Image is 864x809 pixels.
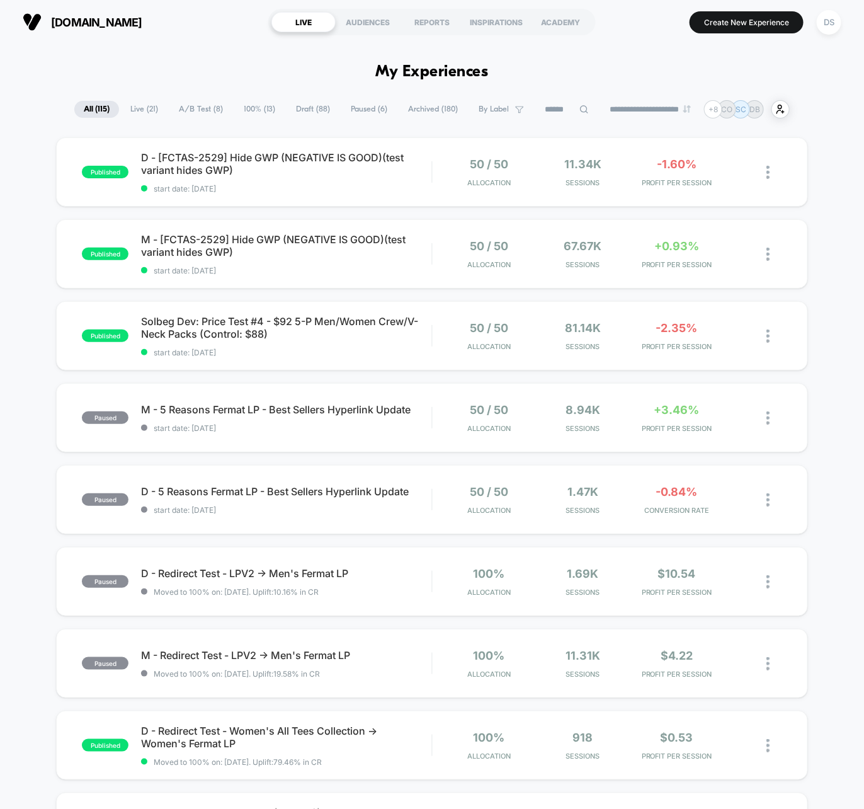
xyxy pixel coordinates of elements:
span: 100% [473,649,504,662]
span: Solbeg Dev: Price Test #4 - $92 5-P Men/Women Crew/V-Neck Packs (Control: $88) [141,315,431,340]
span: paused [82,493,128,506]
span: A/B Test ( 8 ) [169,101,232,118]
button: DS [813,9,845,35]
div: AUDIENCES [336,12,400,32]
span: PROFIT PER SESSION [633,424,720,433]
h1: My Experiences [376,63,489,81]
span: published [82,166,128,178]
span: 50 / 50 [470,403,508,416]
span: 100% ( 13 ) [234,101,285,118]
span: PROFIT PER SESSION [633,260,720,269]
span: published [82,330,128,342]
span: Sessions [539,506,627,515]
span: Allocation [467,752,511,760]
span: 11.34k [564,158,601,171]
span: Archived ( 180 ) [399,101,467,118]
span: start date: [DATE] [141,266,431,275]
span: D - [FCTAS-2529] Hide GWP (NEGATIVE IS GOOD)(test variant hides GWP) [141,151,431,176]
span: -1.60% [657,158,696,171]
span: All ( 115 ) [74,101,119,118]
span: $0.53 [661,731,693,744]
span: 50 / 50 [470,321,508,335]
img: close [766,411,770,425]
span: start date: [DATE] [141,505,431,515]
img: close [766,657,770,670]
span: Live ( 21 ) [121,101,168,118]
span: published [82,248,128,260]
span: $10.54 [658,567,696,580]
p: CO [722,105,733,114]
span: Allocation [467,588,511,597]
span: Allocation [467,178,511,187]
span: 50 / 50 [470,485,508,498]
span: 918 [573,731,593,744]
span: PROFIT PER SESSION [633,342,720,351]
div: ACADEMY [528,12,593,32]
span: start date: [DATE] [141,423,431,433]
span: 11.31k [566,649,600,662]
span: Allocation [467,342,511,351]
span: 1.69k [567,567,599,580]
span: Allocation [467,424,511,433]
button: Create New Experience [690,11,804,33]
span: +0.93% [654,239,699,253]
span: Sessions [539,342,627,351]
span: Moved to 100% on: [DATE] . Uplift: 10.16% in CR [154,587,319,597]
span: M - [FCTAS-2529] Hide GWP (NEGATIVE IS GOOD)(test variant hides GWP) [141,233,431,258]
span: start date: [DATE] [141,184,431,193]
span: PROFIT PER SESSION [633,752,720,760]
span: Moved to 100% on: [DATE] . Uplift: 79.46% in CR [154,757,322,767]
span: 50 / 50 [470,158,508,171]
span: Paused ( 6 ) [341,101,397,118]
img: close [766,166,770,179]
p: DB [749,105,760,114]
div: LIVE [271,12,336,32]
span: Sessions [539,178,627,187]
div: REPORTS [400,12,464,32]
span: paused [82,575,128,588]
img: Visually logo [23,13,42,32]
span: D - 5 Reasons Fermat LP - Best Sellers Hyperlink Update [141,485,431,498]
span: 1.47k [567,485,598,498]
span: Sessions [539,260,627,269]
img: close [766,330,770,343]
span: published [82,739,128,752]
span: $4.22 [661,649,693,662]
span: M - 5 Reasons Fermat LP - Best Sellers Hyperlink Update [141,403,431,416]
span: start date: [DATE] [141,348,431,357]
span: -2.35% [656,321,698,335]
button: [DOMAIN_NAME] [19,12,146,32]
span: paused [82,411,128,424]
span: Sessions [539,670,627,679]
span: Sessions [539,424,627,433]
span: PROFIT PER SESSION [633,178,720,187]
img: close [766,739,770,752]
img: close [766,248,770,261]
span: 81.14k [565,321,601,335]
span: Sessions [539,752,627,760]
span: Allocation [467,506,511,515]
span: +3.46% [654,403,700,416]
span: Allocation [467,670,511,679]
span: By Label [479,105,509,114]
span: D - Redirect Test - LPV2 -> Men's Fermat LP [141,567,431,580]
span: 100% [473,731,504,744]
span: 67.67k [564,239,602,253]
span: Allocation [467,260,511,269]
span: Moved to 100% on: [DATE] . Uplift: 19.58% in CR [154,669,320,679]
span: 50 / 50 [470,239,508,253]
span: 8.94k [566,403,600,416]
span: M - Redirect Test - LPV2 -> Men's Fermat LP [141,649,431,662]
span: CONVERSION RATE [633,506,720,515]
div: INSPIRATIONS [464,12,528,32]
p: SC [736,105,746,114]
span: PROFIT PER SESSION [633,670,720,679]
img: end [683,105,691,113]
div: + 8 [704,100,722,118]
span: D - Redirect Test - Women's All Tees Collection -> Women's Fermat LP [141,725,431,750]
img: close [766,575,770,588]
span: [DOMAIN_NAME] [51,16,142,29]
span: 100% [473,567,504,580]
span: PROFIT PER SESSION [633,588,720,597]
img: close [766,493,770,507]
